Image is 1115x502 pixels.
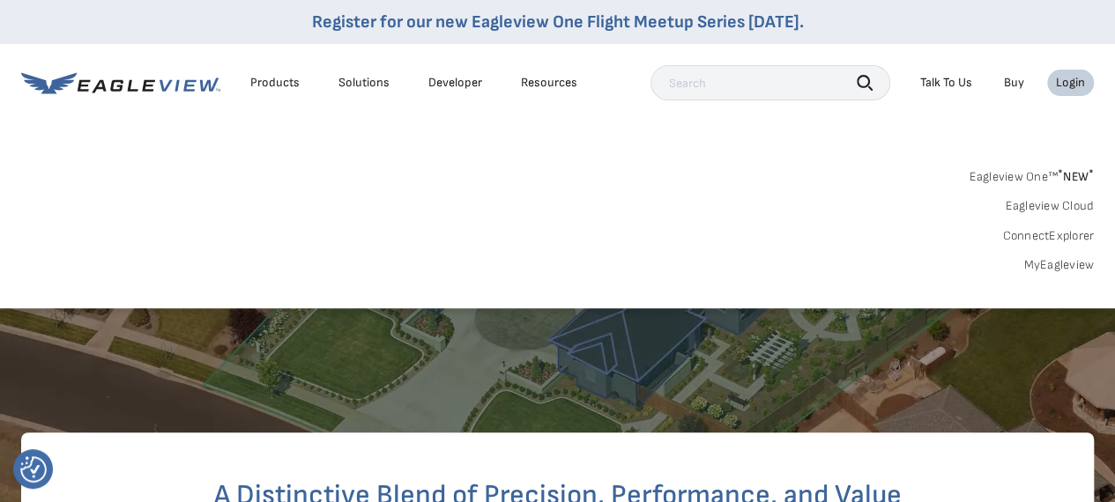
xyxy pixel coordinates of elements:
img: Revisit consent button [20,456,47,483]
a: Buy [1004,75,1024,91]
div: Resources [521,75,577,91]
div: Solutions [338,75,390,91]
div: Talk To Us [920,75,972,91]
a: Eagleview One™*NEW* [969,164,1094,184]
span: NEW [1058,169,1094,184]
a: ConnectExplorer [1002,228,1094,244]
input: Search [650,65,890,100]
a: Register for our new Eagleview One Flight Meetup Series [DATE]. [312,11,804,33]
div: Products [250,75,300,91]
div: Login [1056,75,1085,91]
a: MyEagleview [1023,257,1094,273]
a: Developer [428,75,482,91]
a: Eagleview Cloud [1005,198,1094,214]
button: Consent Preferences [20,456,47,483]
